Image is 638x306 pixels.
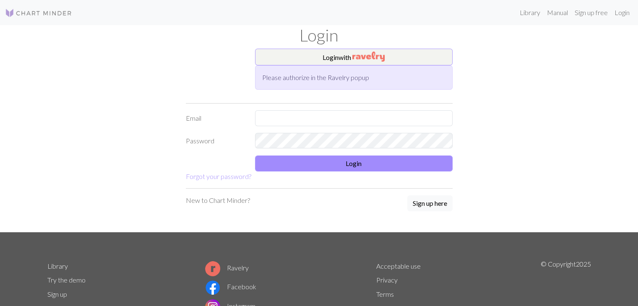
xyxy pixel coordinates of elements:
[5,8,72,18] img: Logo
[516,4,544,21] a: Library
[376,290,394,298] a: Terms
[255,156,453,171] button: Login
[186,195,250,205] p: New to Chart Minder?
[205,283,256,290] a: Facebook
[47,276,86,284] a: Try the demo
[47,290,67,298] a: Sign up
[181,110,250,126] label: Email
[571,4,611,21] a: Sign up free
[205,261,220,276] img: Ravelry logo
[376,276,398,284] a: Privacy
[205,264,249,272] a: Ravelry
[376,262,421,270] a: Acceptable use
[255,49,453,65] button: Loginwith
[186,172,251,180] a: Forgot your password?
[42,25,596,45] h1: Login
[255,65,453,90] div: Please authorize in the Ravelry popup
[611,4,633,21] a: Login
[181,133,250,149] label: Password
[47,262,68,270] a: Library
[407,195,453,212] a: Sign up here
[205,280,220,295] img: Facebook logo
[544,4,571,21] a: Manual
[352,52,385,62] img: Ravelry
[407,195,453,211] button: Sign up here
